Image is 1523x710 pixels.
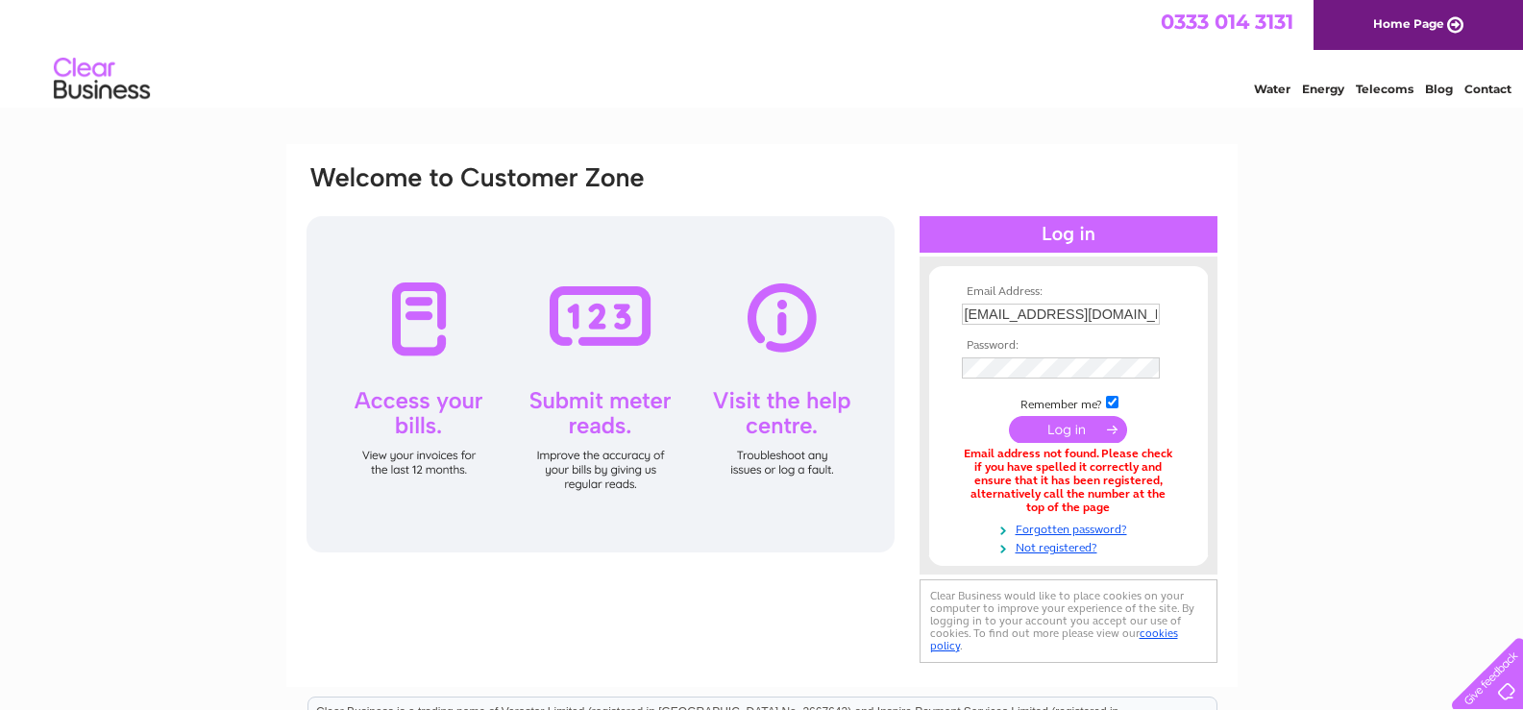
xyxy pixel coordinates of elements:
[53,50,151,109] img: logo.png
[957,285,1180,299] th: Email Address:
[308,11,1216,93] div: Clear Business is a trading name of Verastar Limited (registered in [GEOGRAPHIC_DATA] No. 3667643...
[957,393,1180,412] td: Remember me?
[962,519,1180,537] a: Forgotten password?
[1464,82,1511,96] a: Contact
[1425,82,1453,96] a: Blog
[1161,10,1293,34] a: 0333 014 3131
[1009,416,1127,443] input: Submit
[920,579,1217,663] div: Clear Business would like to place cookies on your computer to improve your experience of the sit...
[1254,82,1290,96] a: Water
[957,339,1180,353] th: Password:
[1356,82,1413,96] a: Telecoms
[962,537,1180,555] a: Not registered?
[1302,82,1344,96] a: Energy
[930,626,1178,652] a: cookies policy
[962,448,1175,514] div: Email address not found. Please check if you have spelled it correctly and ensure that it has bee...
